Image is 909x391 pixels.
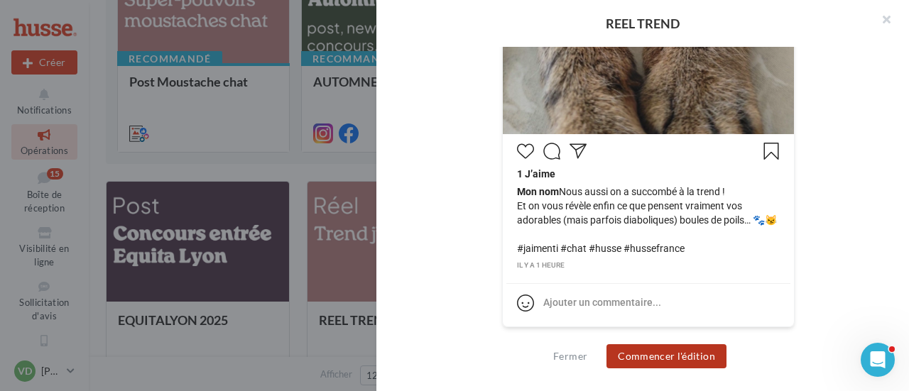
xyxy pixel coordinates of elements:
[570,143,587,160] svg: Partager la publication
[517,143,534,160] svg: J’aime
[502,327,795,346] div: La prévisualisation est non-contractuelle
[763,143,780,160] svg: Enregistrer
[517,186,559,197] span: Mon nom
[517,185,780,255] span: Nous aussi on a succombé à la trend ! Et on vous révèle enfin ce que pensent vraiment vos adorabl...
[517,167,780,185] div: 1 J’aime
[399,17,886,30] div: REEL TREND
[517,259,780,272] div: il y a 1 heure
[861,343,895,377] iframe: Intercom live chat
[606,344,726,368] button: Commencer l'édition
[543,295,661,309] div: Ajouter un commentaire...
[548,348,593,365] button: Fermer
[543,143,560,160] svg: Commenter
[517,294,534,312] svg: Emoji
